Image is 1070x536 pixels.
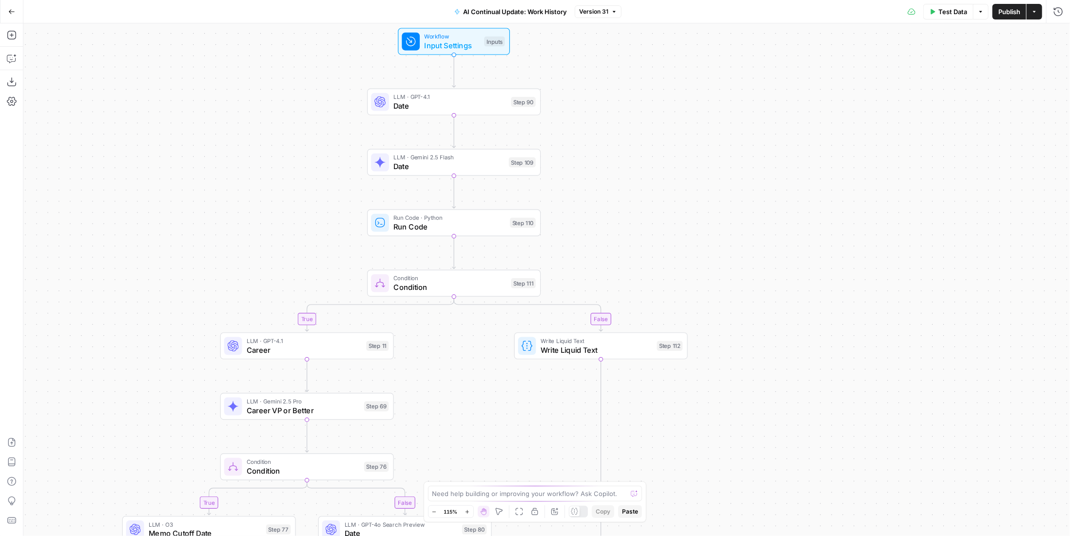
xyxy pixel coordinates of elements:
[247,465,360,477] span: Condition
[484,37,505,47] div: Inputs
[462,524,487,535] div: Step 80
[367,270,541,297] div: ConditionConditionStep 111
[511,278,536,288] div: Step 111
[367,210,541,236] div: Run Code · PythonRun CodeStep 110
[305,296,454,331] g: Edge from step_111 to step_11
[452,55,456,88] g: Edge from start to step_90
[541,336,653,345] span: Write Liquid Text
[247,405,360,416] span: Career VP or Better
[247,458,360,466] span: Condition
[247,336,362,345] span: LLM · GPT-4.1
[452,236,456,269] g: Edge from step_110 to step_111
[618,505,642,518] button: Paste
[444,508,458,516] span: 115%
[364,462,389,472] div: Step 76
[452,115,456,148] g: Edge from step_90 to step_109
[393,100,506,112] span: Date
[657,341,683,351] div: Step 112
[247,344,362,355] span: Career
[266,524,291,535] div: Step 77
[938,7,967,17] span: Test Data
[367,28,541,55] div: WorkflowInput SettingsInputs
[393,282,506,293] span: Condition
[364,402,389,412] div: Step 69
[541,344,653,355] span: Write Liquid Text
[579,7,608,16] span: Version 31
[510,218,536,228] div: Step 110
[367,89,541,115] div: LLM · GPT-4.1DateStep 90
[424,40,480,51] span: Input Settings
[509,157,536,168] div: Step 109
[345,520,458,529] span: LLM · GPT-4o Search Preview
[596,507,610,516] span: Copy
[367,341,389,351] div: Step 11
[424,32,480,40] span: Workflow
[575,5,622,18] button: Version 31
[149,520,262,529] span: LLM · O3
[220,332,394,359] div: LLM · GPT-4.1CareerStep 11
[247,397,360,405] span: LLM · Gemini 2.5 Pro
[454,296,603,331] g: Edge from step_111 to step_112
[220,393,394,420] div: LLM · Gemini 2.5 ProCareer VP or BetterStep 69
[393,274,506,283] span: Condition
[393,93,506,101] span: LLM · GPT-4.1
[592,505,614,518] button: Copy
[923,4,973,19] button: Test Data
[220,453,394,480] div: ConditionConditionStep 76
[305,420,309,453] g: Edge from step_69 to step_76
[448,4,573,19] button: AI Continual Update: Work History
[511,97,536,107] div: Step 90
[514,332,688,359] div: Write Liquid TextWrite Liquid TextStep 112
[992,4,1026,19] button: Publish
[463,7,567,17] span: AI Continual Update: Work History
[393,213,506,222] span: Run Code · Python
[305,359,309,392] g: Edge from step_11 to step_69
[393,153,504,162] span: LLM · Gemini 2.5 Flash
[367,149,541,176] div: LLM · Gemini 2.5 FlashDateStep 109
[622,507,638,516] span: Paste
[207,480,307,515] g: Edge from step_76 to step_77
[393,221,506,232] span: Run Code
[393,161,504,172] span: Date
[998,7,1020,17] span: Publish
[307,480,407,515] g: Edge from step_76 to step_80
[452,175,456,209] g: Edge from step_109 to step_110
